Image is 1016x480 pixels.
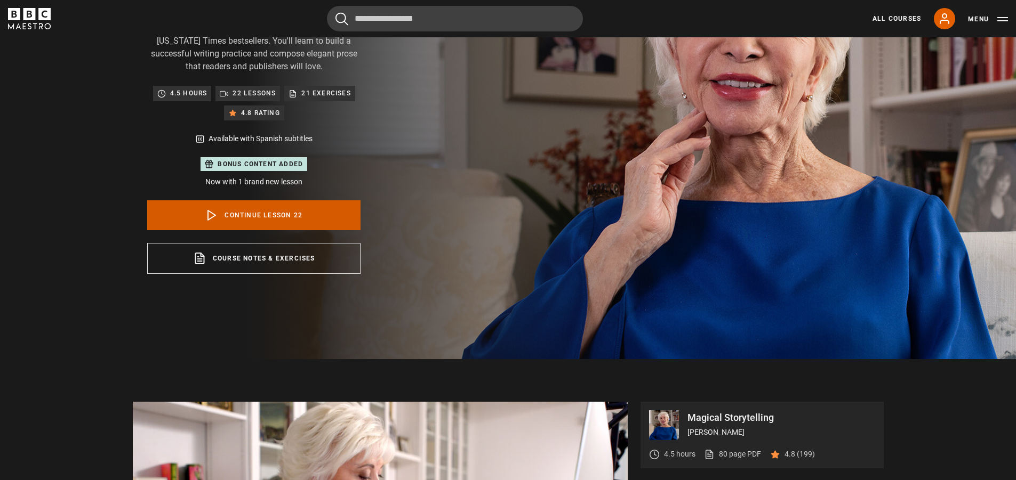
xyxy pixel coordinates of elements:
a: Course notes & exercises [147,243,361,274]
a: 80 page PDF [704,449,761,460]
button: Toggle navigation [968,14,1008,25]
a: All Courses [873,14,921,23]
p: 4.8 (199) [785,449,815,460]
svg: BBC Maestro [8,8,51,29]
p: 4.5 hours [664,449,695,460]
p: 22 lessons [233,88,276,99]
p: 4.5 hours [170,88,207,99]
p: Write an extraordinary story with the author of 20 [US_STATE] Times bestsellers. You'll learn to ... [147,22,361,73]
a: Continue lesson 22 [147,200,361,230]
p: 4.8 rating [241,108,280,118]
input: Search [327,6,583,31]
p: Available with Spanish subtitles [209,133,313,144]
button: Submit the search query [335,12,348,26]
p: Now with 1 brand new lesson [147,176,361,188]
p: [PERSON_NAME] [687,427,875,438]
p: 21 exercises [301,88,350,99]
p: Magical Storytelling [687,413,875,422]
p: Bonus content added [218,159,303,169]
